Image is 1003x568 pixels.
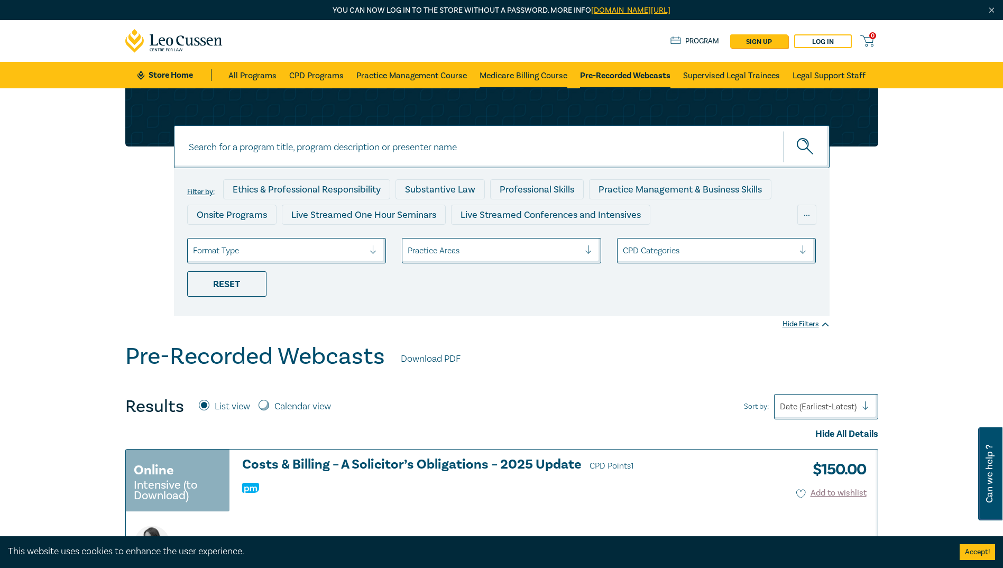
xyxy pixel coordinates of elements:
div: Live Streamed One Hour Seminars [282,205,446,225]
div: Pre-Recorded Webcasts [360,230,482,250]
label: List view [215,400,250,414]
a: Download PDF [401,352,461,366]
span: CPD Points 1 [590,461,634,471]
button: Accept cookies [960,544,995,560]
span: Can we help ? [984,434,995,514]
input: select [193,245,195,256]
div: ... [797,205,816,225]
div: Substantive Law [395,179,485,199]
div: Live Streamed Practical Workshops [187,230,355,250]
label: Calendar view [274,400,331,414]
div: Ethics & Professional Responsibility [223,179,390,199]
a: Legal Support Staff [793,62,866,88]
h3: $ 150.00 [805,457,867,482]
h4: Results [125,396,184,417]
input: Sort by [780,401,782,413]
div: Onsite Programs [187,205,277,225]
div: Practice Management & Business Skills [589,179,771,199]
div: 10 CPD Point Packages [487,230,603,250]
a: CPD Programs [289,62,344,88]
a: Medicare Billing Course [480,62,567,88]
a: Program [670,35,720,47]
input: Search for a program title, program description or presenter name [174,125,830,168]
a: Pre-Recorded Webcasts [580,62,670,88]
h3: Costs & Billing – A Solicitor’s Obligations – 2025 Update [242,457,677,473]
small: Intensive (to Download) [134,480,222,501]
p: You can now log in to the store without a password. More info [125,5,878,16]
a: Supervised Legal Trainees [683,62,780,88]
img: Close [987,6,996,15]
div: Hide All Details [125,427,878,441]
a: Practice Management Course [356,62,467,88]
a: All Programs [228,62,277,88]
a: sign up [730,34,788,48]
div: National Programs [608,230,705,250]
label: Filter by: [187,188,215,196]
a: Log in [794,34,852,48]
a: [DOMAIN_NAME][URL] [591,5,670,15]
h1: Pre-Recorded Webcasts [125,343,385,370]
span: 0 [869,32,876,39]
input: select [408,245,410,256]
a: Store Home [137,69,211,81]
div: This website uses cookies to enhance the user experience. [8,545,944,558]
div: Hide Filters [783,319,830,329]
div: Reset [187,271,266,297]
img: Practice Management & Business Skills [242,483,259,493]
h3: Online [134,461,174,480]
input: select [623,245,625,256]
button: Add to wishlist [796,487,867,499]
span: Sort by: [744,401,769,413]
div: Professional Skills [490,179,584,199]
a: Costs & Billing – A Solicitor’s Obligations – 2025 Update CPD Points1 [242,457,677,473]
img: https://s3.ap-southeast-2.amazonaws.com/leo-cussen-store-production-content/Contacts/Dipal%20Pras... [134,526,170,561]
div: Live Streamed Conferences and Intensives [451,205,650,225]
